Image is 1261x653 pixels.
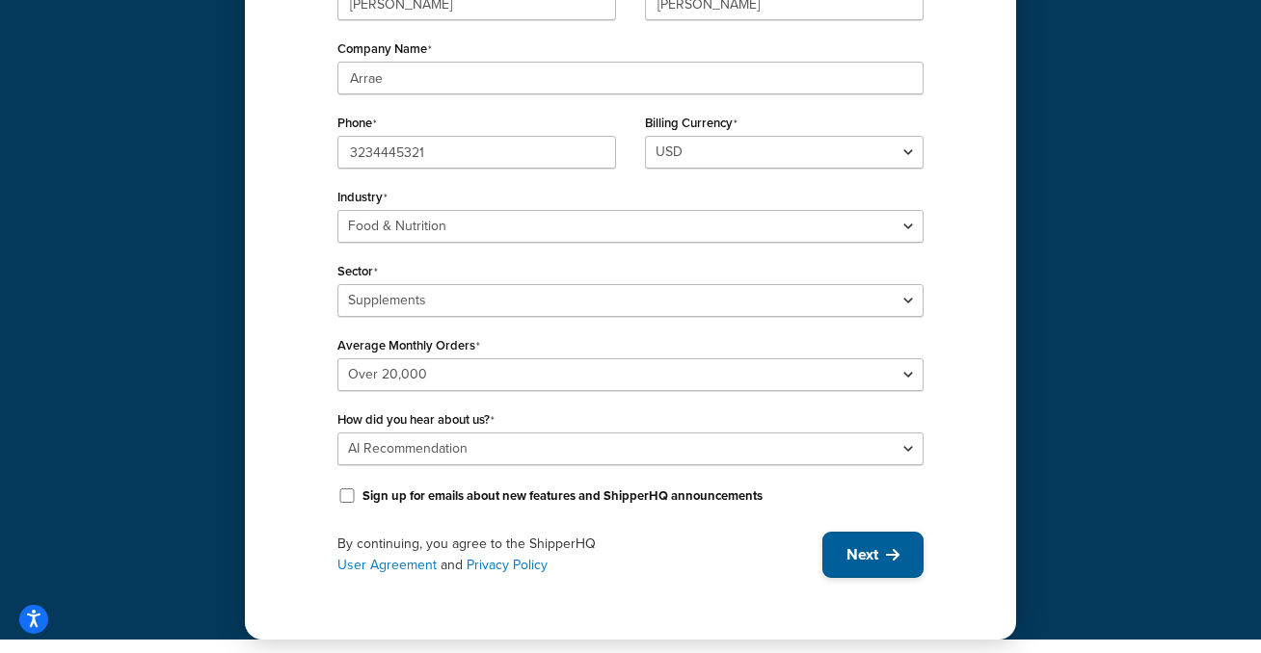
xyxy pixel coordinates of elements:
[337,338,480,353] label: Average Monthly Orders
[337,534,822,576] div: By continuing, you agree to the ShipperHQ and
[337,412,495,428] label: How did you hear about us?
[337,190,388,205] label: Industry
[337,116,377,131] label: Phone
[822,532,924,578] button: Next
[337,264,378,279] label: Sector
[337,555,437,575] a: User Agreement
[645,116,738,131] label: Billing Currency
[337,41,432,57] label: Company Name
[467,555,548,575] a: Privacy Policy
[362,487,763,505] label: Sign up for emails about new features and ShipperHQ announcements
[846,544,878,565] span: Next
